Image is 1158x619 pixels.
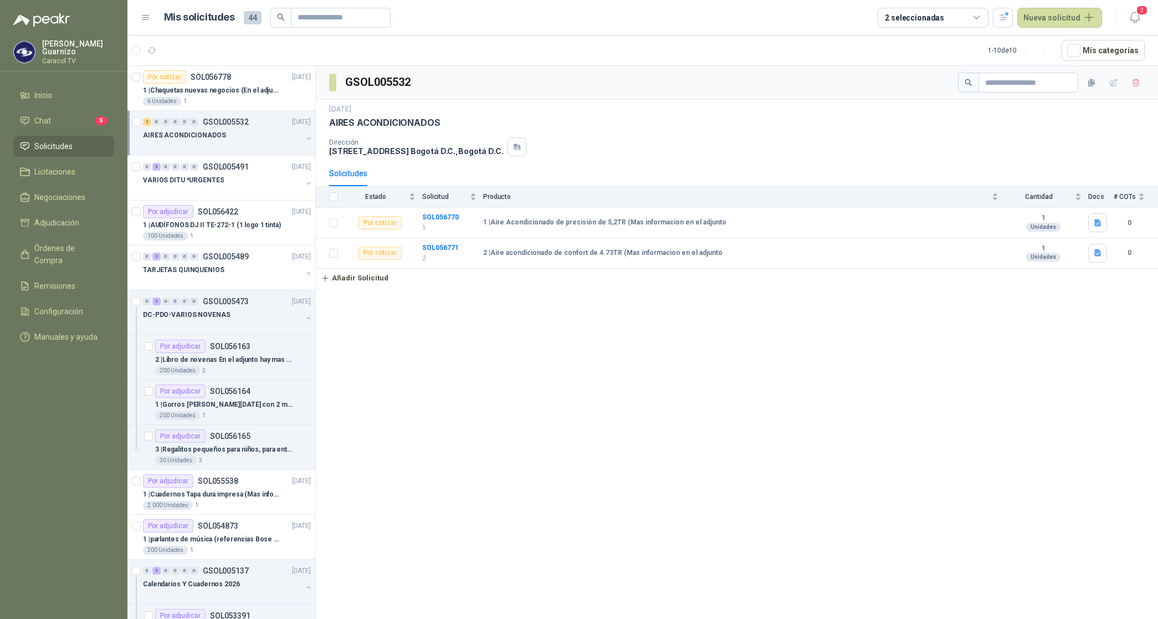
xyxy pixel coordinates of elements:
[127,470,315,515] a: Por adjudicarSOL055538[DATE] 1 |Cuadernos Tapa dura impresa (Mas informacion en el adjunto)2.000 ...
[143,298,151,305] div: 0
[195,501,198,510] p: 1
[198,208,238,216] p: SOL056422
[1005,186,1088,208] th: Cantidad
[483,186,1005,208] th: Producto
[1088,186,1114,208] th: Docs
[155,366,200,375] div: 200 Unidades
[34,305,83,318] span: Configuración
[34,166,75,178] span: Licitaciones
[210,432,250,440] p: SOL056165
[143,519,193,533] div: Por adjudicar
[171,253,180,260] div: 0
[143,546,188,555] div: 200 Unidades
[13,326,114,347] a: Manuales y ayuda
[152,298,161,305] div: 3
[162,118,170,126] div: 0
[1005,244,1082,253] b: 1
[203,118,249,126] p: GSOL005532
[203,567,249,575] p: GSOL005137
[14,42,35,63] img: Company Logo
[316,269,1158,288] a: Añadir Solicitud
[13,136,114,157] a: Solicitudes
[422,213,459,221] a: SOL056770
[181,118,189,126] div: 0
[143,118,151,126] div: 2
[358,247,402,260] div: Por cotizar
[143,205,193,218] div: Por adjudicar
[34,140,73,152] span: Solicitudes
[198,522,238,530] p: SOL054873
[13,110,114,131] a: Chat5
[292,252,311,262] p: [DATE]
[127,335,315,380] a: Por adjudicarSOL0561632 |Libro de novenas En el adjunto hay mas especificaciones200 Unidades2
[190,546,193,555] p: 1
[143,175,224,186] p: VARIOS DITU *URGENTES
[34,191,85,203] span: Negociaciones
[422,223,476,233] p: 1
[127,66,315,111] a: Por cotizarSOL056778[DATE] 1 |Chaquetas nuevas negocios (En el adjunto mas informacion)6 Unidades1
[422,193,468,201] span: Solicitud
[34,331,98,343] span: Manuales y ayuda
[155,456,197,465] div: 30 Unidades
[210,387,250,395] p: SOL056164
[143,564,313,600] a: 0 3 0 0 0 0 GSOL005137[DATE] Calendarios Y Cuadernos 2026
[152,163,161,171] div: 3
[292,476,311,487] p: [DATE]
[143,579,240,590] p: Calendarios Y Cuadernos 2026
[203,253,249,260] p: GSOL005489
[199,456,202,465] p: 3
[1061,40,1145,61] button: Mís categorías
[143,489,281,500] p: 1 | Cuadernos Tapa dura impresa (Mas informacion en el adjunto)
[143,130,226,141] p: AIRES ACONDICIONADOS
[162,298,170,305] div: 0
[483,193,990,201] span: Producto
[190,118,198,126] div: 0
[143,501,193,510] div: 2.000 Unidades
[329,167,367,180] div: Solicitudes
[1125,8,1145,28] button: 2
[203,298,249,305] p: GSOL005473
[34,115,51,127] span: Chat
[190,253,198,260] div: 0
[329,146,503,156] p: [STREET_ADDRESS] Bogotá D.C. , Bogotá D.C.
[358,216,402,229] div: Por cotizar
[143,163,151,171] div: 0
[181,298,189,305] div: 0
[422,186,483,208] th: Solicitud
[483,218,726,227] b: 1 | Aire Acondicionado de precisión de 5,2TR (Mas informacion en el adjunto
[171,298,180,305] div: 0
[1017,8,1102,28] button: Nueva solicitud
[152,118,161,126] div: 0
[181,253,189,260] div: 0
[345,193,407,201] span: Estado
[162,163,170,171] div: 0
[13,301,114,322] a: Configuración
[13,275,114,296] a: Remisiones
[143,253,151,260] div: 0
[143,115,313,151] a: 2 0 0 0 0 0 GSOL005532[DATE] AIRES ACONDICIONADOS
[152,253,161,260] div: 2
[34,217,79,229] span: Adjudicación
[143,85,281,96] p: 1 | Chaquetas nuevas negocios (En el adjunto mas informacion)
[345,186,422,208] th: Estado
[13,13,70,27] img: Logo peakr
[42,58,114,64] p: Caracol TV
[143,97,181,106] div: 6 Unidades
[127,515,315,560] a: Por adjudicarSOL054873[DATE] 1 |parlantes de música (referencias Bose o Alexa) CON MARCACION 1 LO...
[143,220,281,231] p: 1 | AUDÍFONOS DJ II TE-272-1 (1 logo 1 tinta)
[127,380,315,425] a: Por adjudicarSOL0561641 |Gorros [PERSON_NAME][DATE] con 2 marcas200 Unidades1
[329,117,440,129] p: AIRES ACONDICIONADOS
[162,253,170,260] div: 0
[277,13,285,21] span: search
[292,521,311,531] p: [DATE]
[422,244,459,252] b: SOL056771
[191,73,231,81] p: SOL056778
[34,280,75,292] span: Remisiones
[13,212,114,233] a: Adjudicación
[483,249,723,258] b: 2 | Aire acondicionado de confort de 4.73TR (Mas informacion en el adjunto
[292,72,311,83] p: [DATE]
[13,238,114,271] a: Órdenes de Compra
[292,162,311,172] p: [DATE]
[203,163,249,171] p: GSOL005491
